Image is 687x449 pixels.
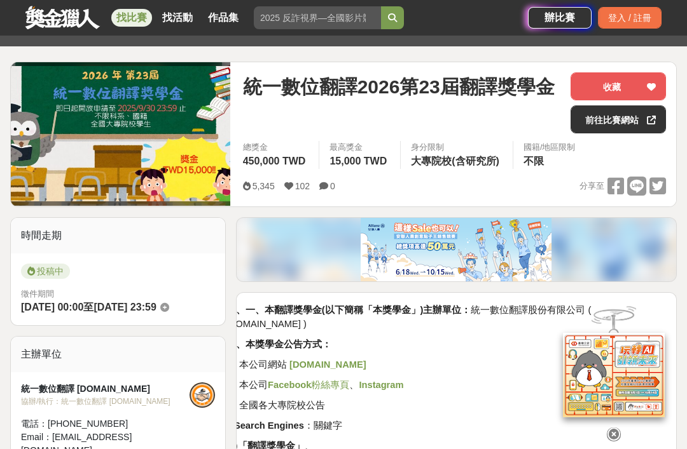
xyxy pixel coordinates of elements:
[11,337,225,372] div: 主辦單位
[243,156,306,166] span: 450,000 TWD
[268,380,311,390] strong: Facebook
[359,380,403,390] a: Instagram
[524,156,544,166] span: 不限
[411,141,503,154] div: 身分限制
[203,9,244,27] a: 作品集
[411,156,499,166] span: 大專院校(含研究所)
[226,380,268,390] span: 2. 本公司
[268,380,349,390] a: Facebook粉絲專頁
[330,141,390,154] span: 最高獎金
[243,72,555,101] span: 統一數位翻譯2026第23屆翻譯獎學金
[11,218,225,253] div: 時間走期
[21,396,190,407] div: 協辦/執行： 統一數位翻譯 [DOMAIN_NAME]
[21,264,70,279] span: 投稿中
[157,9,198,27] a: 找活動
[234,420,304,431] strong: Search Engines
[83,302,94,312] span: 至
[21,382,190,396] div: 統一數位翻譯 [DOMAIN_NAME]
[598,7,662,29] div: 登入 / 註冊
[226,359,287,370] span: 1. 本公司網站
[94,302,156,312] span: [DATE] 23:59
[287,359,366,370] a: [DOMAIN_NAME]
[571,105,666,133] a: 前往比賽網站
[295,181,310,191] span: 102
[579,177,604,196] span: 分享至
[21,417,190,431] div: 電話： [PHONE_NUMBER]
[226,305,471,315] strong: 一、一、本翻譯獎學金(以下簡稱「本獎學金」)主辦單位：
[289,359,366,370] strong: [DOMAIN_NAME]
[226,420,342,431] span: 4. ：關鍵字
[254,6,381,29] input: 2025 反詐視界—全國影片競賽
[361,218,552,281] img: 386af5bf-fbe2-4d43-ae68-517df2b56ae5.png
[330,156,387,166] span: 15,000 TWD
[571,72,666,100] button: 收藏
[11,66,230,201] img: Cover Image
[226,339,331,349] strong: 二、本獎學金公告方式：
[563,333,665,417] img: d2146d9a-e6f6-4337-9592-8cefde37ba6b.png
[226,305,592,329] span: 統一數位翻譯股份有限公司 ( [DOMAIN_NAME] )
[21,289,54,298] span: 徵件期間
[243,141,309,154] span: 總獎金
[330,181,335,191] span: 0
[111,9,152,27] a: 找比賽
[528,7,592,29] a: 辦比賽
[21,302,83,312] span: [DATE] 00:00
[268,380,349,390] span: 粉絲專頁
[253,181,275,191] span: 5,345
[524,141,576,154] div: 國籍/地區限制
[226,400,325,410] span: 3. 全國各大專院校公告
[349,380,359,390] span: 、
